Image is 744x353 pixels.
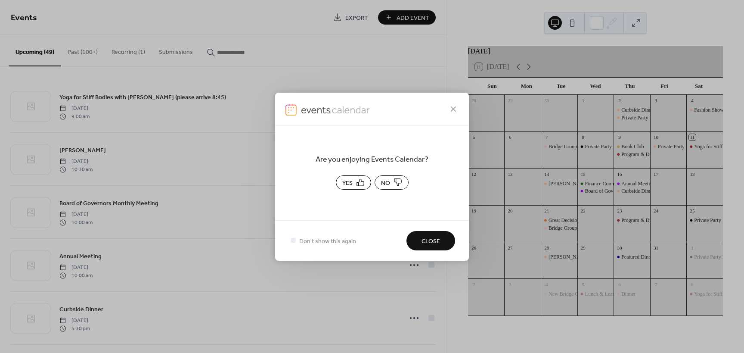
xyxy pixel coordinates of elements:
[406,231,455,250] button: Close
[301,103,371,116] img: logo-icon
[299,237,356,246] span: Don't show this again
[336,175,371,190] button: Yes
[381,178,390,187] span: No
[289,153,455,166] span: Are you enjoying Events Calendar?
[285,103,297,116] img: logo-icon
[375,175,409,190] button: No
[422,237,440,246] span: Close
[342,178,353,187] span: Yes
